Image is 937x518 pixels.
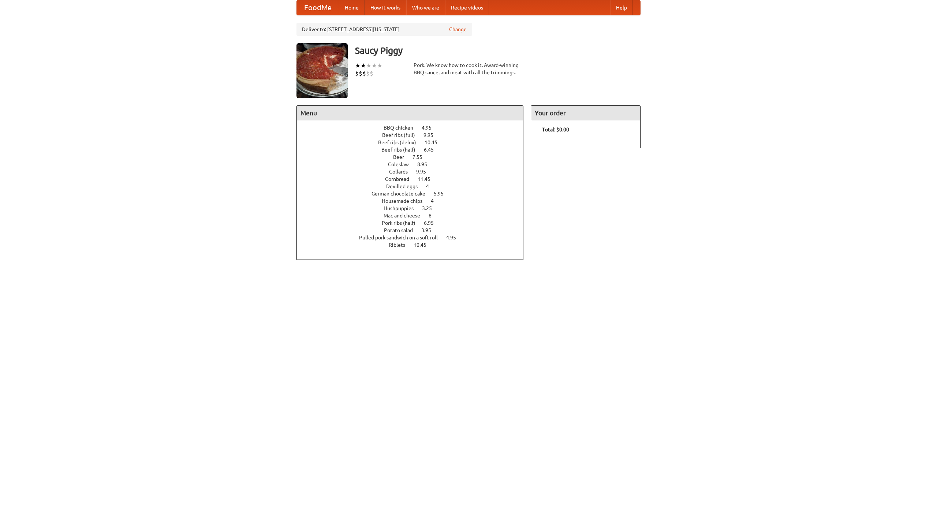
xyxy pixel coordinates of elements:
li: $ [359,70,362,78]
a: BBQ chicken 4.95 [384,125,445,131]
span: Collards [389,169,415,175]
span: Devilled eggs [386,183,425,189]
a: Help [610,0,633,15]
span: 4 [426,183,436,189]
a: Mac and cheese 6 [384,213,445,219]
span: 3.95 [421,227,438,233]
a: Pulled pork sandwich on a soft roll 4.95 [359,235,470,241]
a: Beer 7.55 [393,154,436,160]
div: Pork. We know how to cook it. Award-winning BBQ sauce, and meat with all the trimmings. [414,62,523,76]
span: 11.45 [418,176,438,182]
a: Change [449,26,467,33]
span: German chocolate cake [372,191,433,197]
span: 4.95 [446,235,463,241]
span: 10.45 [414,242,434,248]
li: $ [355,70,359,78]
span: Cornbread [385,176,417,182]
span: 4.95 [422,125,439,131]
a: Coleslaw 8.95 [388,161,441,167]
span: 8.95 [417,161,434,167]
span: 6.95 [424,220,441,226]
li: $ [370,70,373,78]
li: $ [366,70,370,78]
a: Hushpuppies 3.25 [384,205,445,211]
span: Mac and cheese [384,213,428,219]
li: $ [362,70,366,78]
h4: Your order [531,106,640,120]
span: Potato salad [384,227,420,233]
a: Cornbread 11.45 [385,176,444,182]
span: 5.95 [434,191,451,197]
a: Beef ribs (half) 6.45 [381,147,447,153]
li: ★ [361,62,366,70]
span: Coleslaw [388,161,416,167]
a: Home [339,0,365,15]
b: Total: $0.00 [542,127,569,133]
a: Pork ribs (half) 6.95 [382,220,447,226]
span: Pork ribs (half) [382,220,423,226]
span: Beef ribs (delux) [378,139,423,145]
a: Beef ribs (full) 9.95 [382,132,447,138]
a: Devilled eggs 4 [386,183,443,189]
span: BBQ chicken [384,125,421,131]
span: 6.45 [424,147,441,153]
span: 10.45 [425,139,445,145]
span: Hushpuppies [384,205,421,211]
span: Housemade chips [382,198,430,204]
span: 9.95 [423,132,441,138]
a: Potato salad 3.95 [384,227,445,233]
li: ★ [355,62,361,70]
a: FoodMe [297,0,339,15]
a: German chocolate cake 5.95 [372,191,457,197]
span: 3.25 [422,205,439,211]
h3: Saucy Piggy [355,43,641,58]
span: Riblets [389,242,412,248]
span: Beer [393,154,411,160]
a: Riblets 10.45 [389,242,440,248]
li: ★ [366,62,372,70]
a: Who we are [406,0,445,15]
span: 6 [429,213,439,219]
div: Deliver to: [STREET_ADDRESS][US_STATE] [296,23,472,36]
span: Beef ribs (full) [382,132,422,138]
a: Housemade chips 4 [382,198,447,204]
span: 4 [431,198,441,204]
a: Beef ribs (delux) 10.45 [378,139,451,145]
img: angular.jpg [296,43,348,98]
h4: Menu [297,106,523,120]
span: Beef ribs (half) [381,147,423,153]
span: 9.95 [416,169,433,175]
li: ★ [377,62,382,70]
a: How it works [365,0,406,15]
a: Collards 9.95 [389,169,440,175]
a: Recipe videos [445,0,489,15]
span: Pulled pork sandwich on a soft roll [359,235,445,241]
span: 7.55 [412,154,430,160]
li: ★ [372,62,377,70]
